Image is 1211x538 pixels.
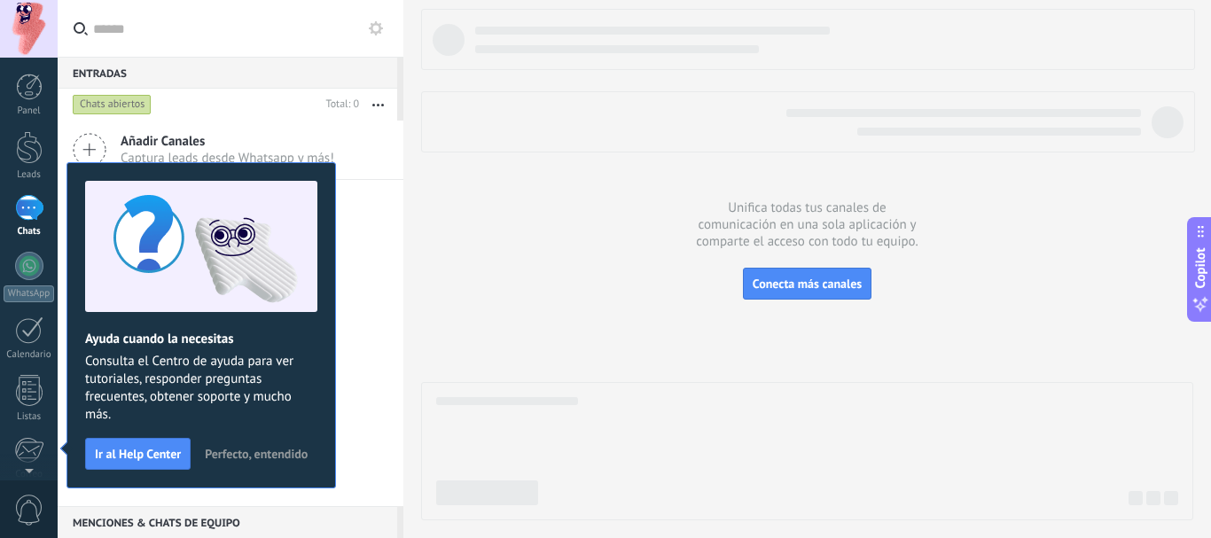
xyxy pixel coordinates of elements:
[121,150,334,167] span: Captura leads desde Whatsapp y más!
[4,169,55,181] div: Leads
[205,448,308,460] span: Perfecto, entendido
[73,94,152,115] div: Chats abiertos
[58,57,397,89] div: Entradas
[85,331,317,347] h2: Ayuda cuando la necesitas
[4,411,55,423] div: Listas
[197,441,316,467] button: Perfecto, entendido
[95,448,181,460] span: Ir al Help Center
[1191,247,1209,288] span: Copilot
[4,349,55,361] div: Calendario
[4,226,55,238] div: Chats
[85,353,317,424] span: Consulta el Centro de ayuda para ver tutoriales, responder preguntas frecuentes, obtener soporte ...
[4,105,55,117] div: Panel
[753,276,862,292] span: Conecta más canales
[121,133,334,150] span: Añadir Canales
[319,96,359,113] div: Total: 0
[85,438,191,470] button: Ir al Help Center
[4,285,54,302] div: WhatsApp
[743,268,871,300] button: Conecta más canales
[58,506,397,538] div: Menciones & Chats de equipo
